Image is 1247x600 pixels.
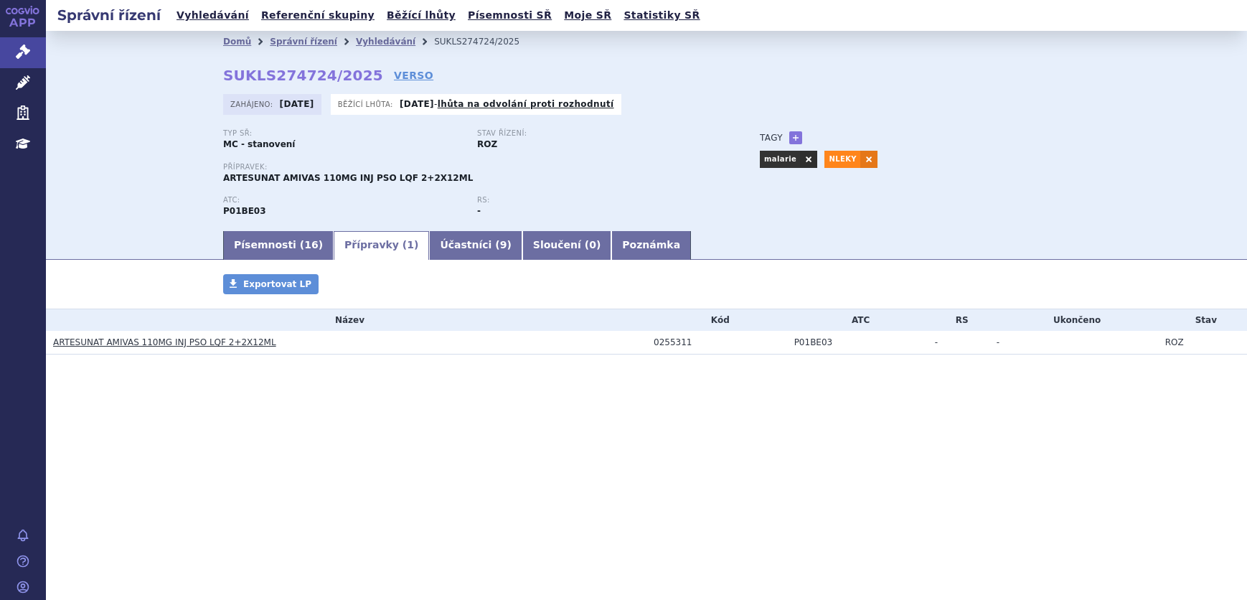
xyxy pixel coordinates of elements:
a: Vyhledávání [172,6,253,25]
a: Správní řízení [270,37,337,47]
span: 0 [589,239,596,250]
strong: [DATE] [400,99,434,109]
span: 1 [407,239,414,250]
a: Referenční skupiny [257,6,379,25]
a: malarie [760,151,800,168]
h3: Tagy [760,129,783,146]
strong: ARTESUNÁT [223,206,266,216]
strong: ROZ [477,139,497,149]
th: Kód [646,309,787,331]
th: Stav [1158,309,1247,331]
a: Domů [223,37,251,47]
a: Písemnosti SŘ [463,6,556,25]
a: NLEKY [824,151,860,168]
a: Moje SŘ [560,6,616,25]
p: - [400,98,614,110]
span: 9 [500,239,507,250]
a: Písemnosti (16) [223,231,334,260]
th: Název [46,309,646,331]
th: RS [928,309,989,331]
p: Stav řízení: [477,129,717,138]
a: VERSO [394,68,433,83]
a: Sloučení (0) [522,231,611,260]
strong: [DATE] [280,99,314,109]
div: 0255311 [654,337,787,347]
a: Účastníci (9) [429,231,522,260]
strong: MC - stanovení [223,139,295,149]
p: ATC: [223,196,463,205]
span: Exportovat LP [243,279,311,289]
strong: SUKLS274724/2025 [223,67,383,84]
a: Poznámka [611,231,691,260]
p: Přípravek: [223,163,731,172]
a: lhůta na odvolání proti rozhodnutí [438,99,614,109]
a: + [789,131,802,144]
strong: - [477,206,481,216]
a: Statistiky SŘ [619,6,704,25]
a: Přípravky (1) [334,231,429,260]
td: ARTESUNÁT [787,331,928,355]
span: - [935,337,938,347]
th: Ukončeno [989,309,1158,331]
a: Exportovat LP [223,274,319,294]
span: Běžící lhůta: [338,98,396,110]
span: ARTESUNAT AMIVAS 110MG INJ PSO LQF 2+2X12ML [223,173,473,183]
p: Typ SŘ: [223,129,463,138]
span: 16 [304,239,318,250]
h2: Správní řízení [46,5,172,25]
td: ROZ [1158,331,1247,355]
a: ARTESUNAT AMIVAS 110MG INJ PSO LQF 2+2X12ML [53,337,276,347]
a: Vyhledávání [356,37,415,47]
p: RS: [477,196,717,205]
span: - [997,337,999,347]
a: Běžící lhůty [382,6,460,25]
th: ATC [787,309,928,331]
span: Zahájeno: [230,98,276,110]
li: SUKLS274724/2025 [434,31,538,52]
